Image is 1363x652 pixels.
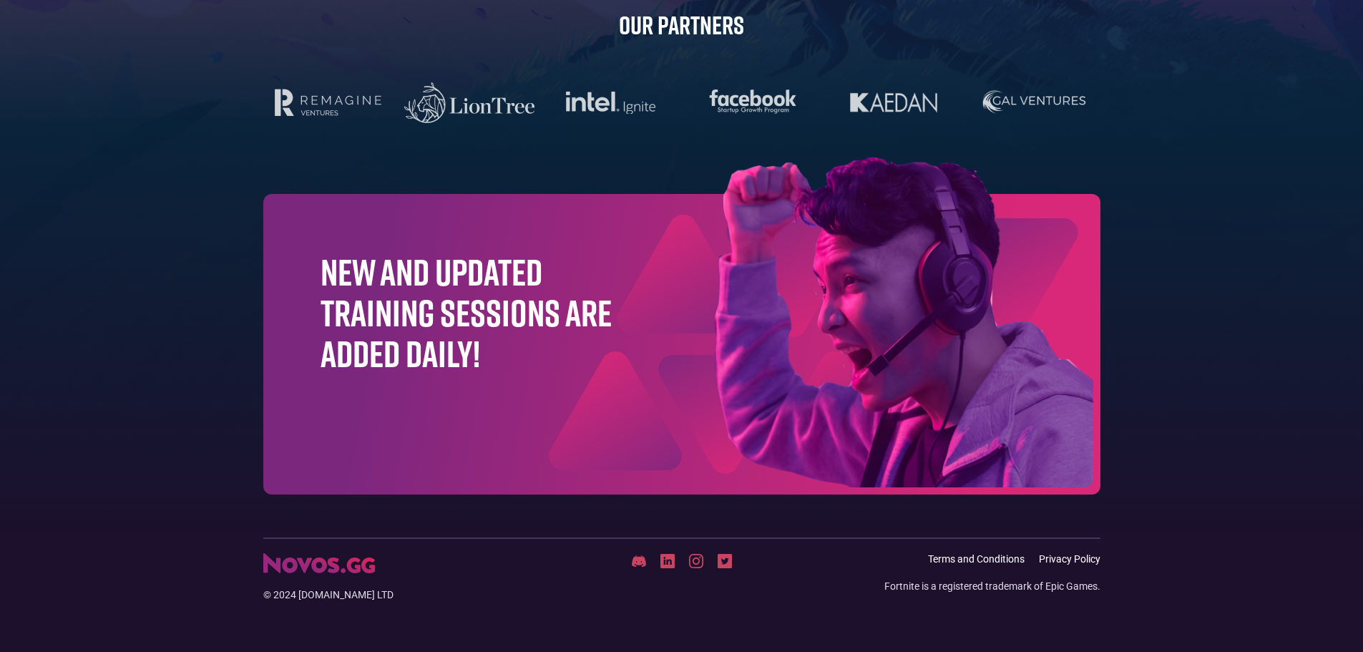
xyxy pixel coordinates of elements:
[928,553,1025,565] a: Terms and Conditions
[263,9,1100,40] h2: Our Partners
[884,579,1100,593] div: Fortnite is a registered trademark of Epic Games.
[263,588,542,602] div: © 2024 [DOMAIN_NAME] LTD
[321,251,612,374] h1: New and updated training sessions are added daily!
[1039,553,1100,565] a: Privacy Policy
